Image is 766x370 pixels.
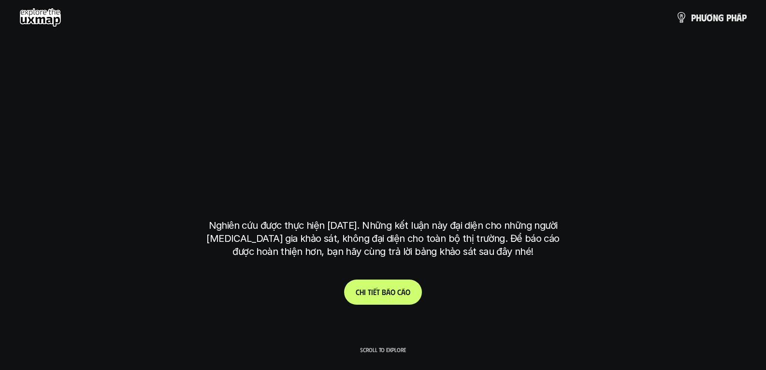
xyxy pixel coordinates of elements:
span: á [401,287,405,296]
span: p [691,12,696,23]
span: g [718,12,724,23]
span: c [397,287,401,296]
span: ế [373,287,376,296]
span: b [382,287,386,296]
span: i [371,287,373,296]
span: t [376,287,380,296]
span: o [390,287,395,296]
span: h [731,12,737,23]
span: h [360,287,364,296]
span: p [742,12,747,23]
h1: phạm vi công việc của [207,81,560,121]
span: o [405,287,410,296]
span: ơ [707,12,713,23]
span: t [368,287,371,296]
span: i [364,287,366,296]
span: ư [701,12,707,23]
a: phươngpháp [676,8,747,27]
p: Scroll to explore [360,346,406,353]
span: n [713,12,718,23]
span: C [356,287,360,296]
span: á [737,12,742,23]
h1: tại [GEOGRAPHIC_DATA] [211,157,555,198]
span: h [696,12,701,23]
span: p [726,12,731,23]
h6: Kết quả nghiên cứu [350,57,423,68]
p: Nghiên cứu được thực hiện [DATE]. Những kết luận này đại diện cho những người [MEDICAL_DATA] gia ... [202,219,564,258]
span: á [386,287,390,296]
